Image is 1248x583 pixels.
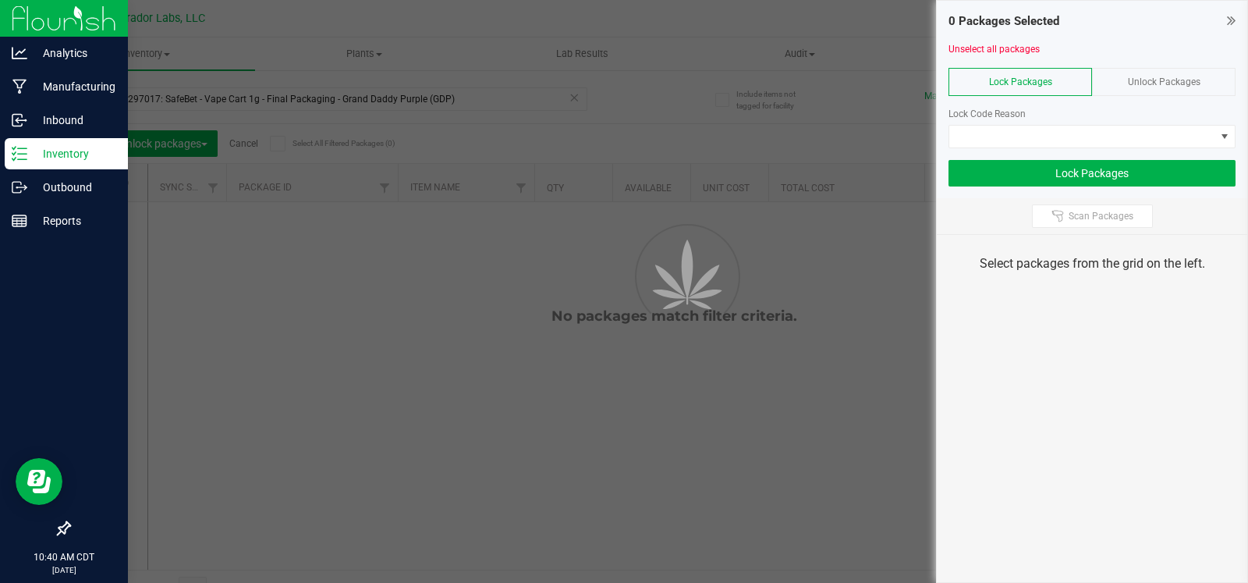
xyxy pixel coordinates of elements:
[12,146,27,162] inline-svg: Inventory
[7,564,121,576] p: [DATE]
[27,178,121,197] p: Outbound
[27,144,121,163] p: Inventory
[12,213,27,229] inline-svg: Reports
[989,76,1052,87] span: Lock Packages
[27,111,121,130] p: Inbound
[12,112,27,128] inline-svg: Inbound
[27,212,121,230] p: Reports
[12,79,27,94] inline-svg: Manufacturing
[12,180,27,195] inline-svg: Outbound
[12,45,27,61] inline-svg: Analytics
[1069,210,1133,222] span: Scan Packages
[16,458,62,505] iframe: Resource center
[948,108,1026,119] span: Lock Code Reason
[948,44,1040,55] a: Unselect all packages
[27,44,121,62] p: Analytics
[1128,76,1200,87] span: Unlock Packages
[956,254,1228,273] div: Select packages from the grid on the left.
[1032,204,1153,228] button: Scan Packages
[7,550,121,564] p: 10:40 AM CDT
[27,77,121,96] p: Manufacturing
[948,160,1236,187] button: Lock Packages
